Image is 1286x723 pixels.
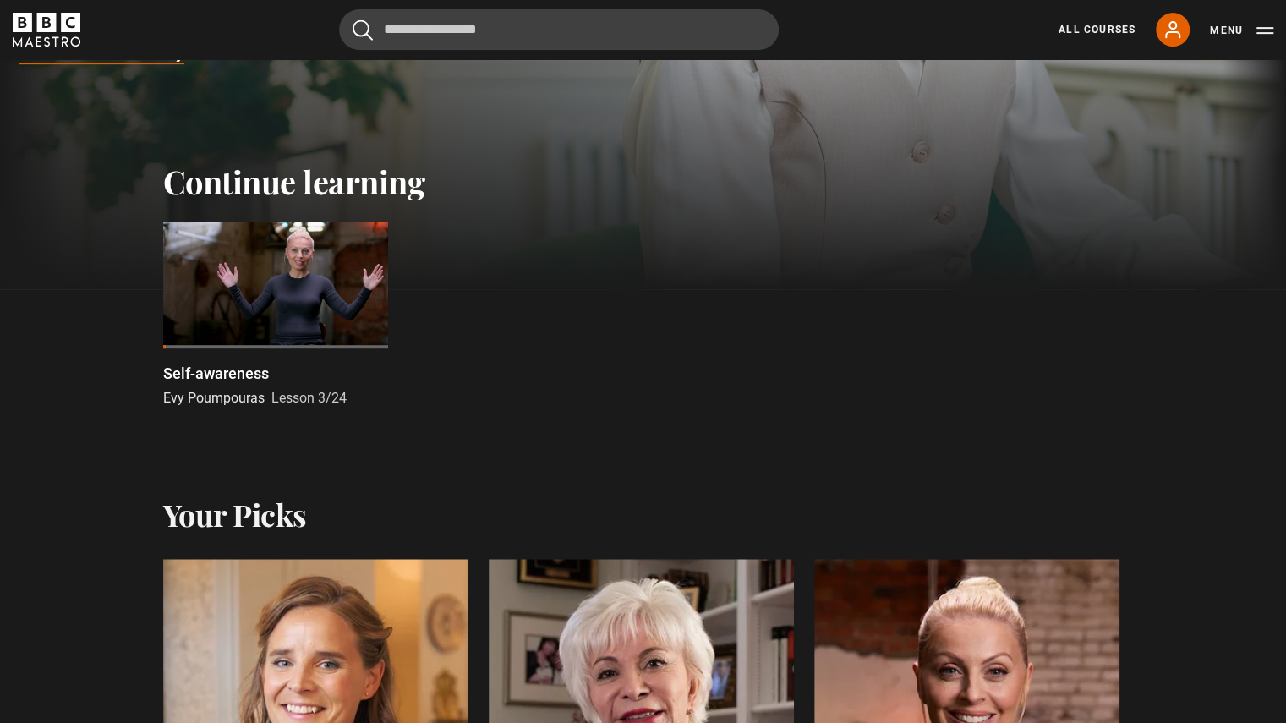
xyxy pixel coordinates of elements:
span: Evy Poumpouras [163,390,265,406]
h2: Your Picks [163,496,307,532]
input: Search [339,9,779,50]
p: Self-awareness [163,362,269,385]
button: Submit the search query [353,19,373,41]
button: Toggle navigation [1210,22,1273,39]
a: All Courses [1059,22,1136,37]
span: Lesson 3/24 [271,390,347,406]
svg: BBC Maestro [13,13,80,47]
h2: Continue learning [163,162,1124,201]
a: Self-awareness Evy Poumpouras Lesson 3/24 [163,222,388,408]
